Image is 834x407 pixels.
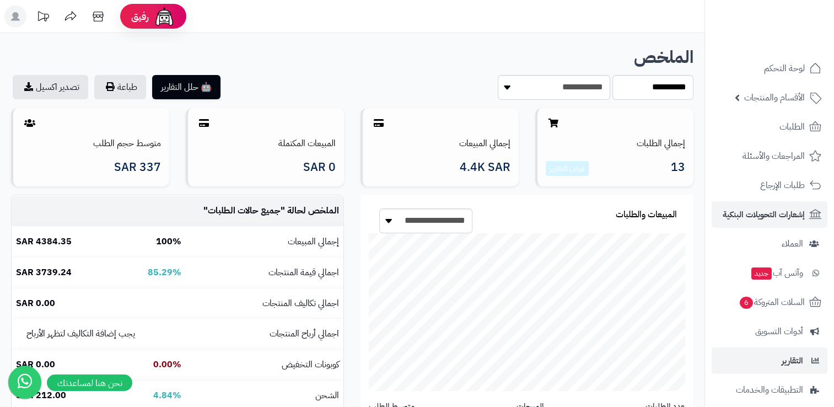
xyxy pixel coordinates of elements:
[114,161,161,174] span: 337 SAR
[186,196,343,226] td: الملخص لحالة " "
[750,265,803,281] span: وآتس آب
[739,294,805,310] span: السلات المتروكة
[131,10,149,23] span: رفيق
[616,210,677,220] h3: المبيعات والطلبات
[16,266,72,279] b: 3739.24 SAR
[186,350,343,380] td: كوبونات التخفيض
[712,201,827,228] a: إشعارات التحويلات البنكية
[779,119,805,135] span: الطلبات
[740,297,753,309] span: 6
[712,260,827,286] a: وآتس آبجديد
[712,55,827,82] a: لوحة التحكم
[742,148,805,164] span: المراجعات والأسئلة
[16,297,55,310] b: 0.00 SAR
[755,324,803,339] span: أدوات التسويق
[153,6,175,28] img: ai-face.png
[29,6,57,30] a: تحديثات المنصة
[156,235,181,248] b: 100%
[712,231,827,257] a: العملاء
[712,143,827,169] a: المراجعات والأسئلة
[782,353,803,368] span: التقارير
[186,288,343,319] td: اجمالي تكاليف المنتجات
[186,319,343,349] td: اجمالي أرباح المنتجات
[460,161,510,174] span: 4.4K SAR
[94,75,146,99] button: طباعة
[186,227,343,257] td: إجمالي المبيعات
[208,204,281,217] span: جميع حالات الطلبات
[93,137,161,150] a: متوسط حجم الطلب
[278,137,336,150] a: المبيعات المكتملة
[637,137,685,150] a: إجمالي الطلبات
[550,163,585,174] a: عرض التقارير
[736,382,803,398] span: التطبيقات والخدمات
[723,207,805,222] span: إشعارات التحويلات البنكية
[764,61,805,76] span: لوحة التحكم
[671,161,685,176] span: 13
[13,75,88,99] a: تصدير اكسيل
[153,358,181,371] b: 0.00%
[744,90,805,105] span: الأقسام والمنتجات
[148,266,181,279] b: 85.29%
[459,137,510,150] a: إجمالي المبيعات
[712,289,827,315] a: السلات المتروكة6
[26,327,135,340] small: يجب إضافة التكاليف لتظهر الأرباح
[712,318,827,345] a: أدوات التسويق
[782,236,803,251] span: العملاء
[16,358,55,371] b: 0.00 SAR
[186,258,343,288] td: اجمالي قيمة المنتجات
[751,267,772,280] span: جديد
[760,178,805,193] span: طلبات الإرجاع
[634,44,693,70] b: الملخص
[712,347,827,374] a: التقارير
[152,75,220,99] button: 🤖 حلل التقارير
[153,389,181,402] b: 4.84%
[16,235,72,248] b: 4384.35 SAR
[712,114,827,140] a: الطلبات
[303,161,336,174] span: 0 SAR
[712,377,827,403] a: التطبيقات والخدمات
[712,172,827,199] a: طلبات الإرجاع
